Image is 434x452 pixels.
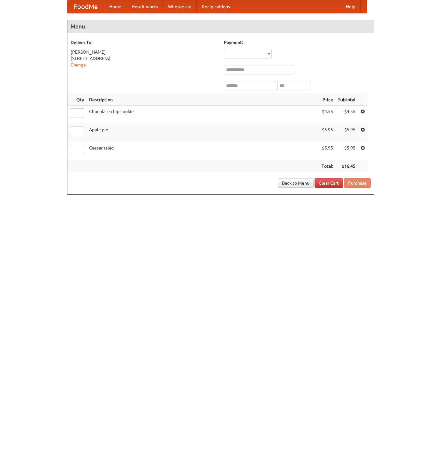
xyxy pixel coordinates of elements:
[163,0,197,13] a: Who we are
[319,160,336,172] th: Total:
[278,178,314,188] a: Back to Menu
[336,106,358,124] td: $4.55
[336,94,358,106] th: Subtotal
[344,178,371,188] button: Purchase
[341,0,361,13] a: Help
[336,124,358,142] td: $5.95
[71,62,86,67] a: Change
[71,55,217,62] div: [STREET_ADDRESS]
[87,142,319,160] td: Caesar salad
[319,94,336,106] th: Price
[87,124,319,142] td: Apple pie
[224,39,371,46] h5: Payment:
[71,39,217,46] h5: Deliver To:
[315,178,343,188] a: Clear Cart
[67,94,87,106] th: Qty
[104,0,126,13] a: Home
[336,160,358,172] th: $16.45
[336,142,358,160] td: $5.95
[67,20,374,33] h4: Menu
[319,124,336,142] td: $5.95
[67,0,104,13] a: FoodMe
[87,106,319,124] td: Chocolate chip cookie
[87,94,319,106] th: Description
[319,106,336,124] td: $4.55
[71,49,217,55] div: [PERSON_NAME]
[197,0,235,13] a: Recipe videos
[319,142,336,160] td: $5.95
[126,0,163,13] a: How it works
